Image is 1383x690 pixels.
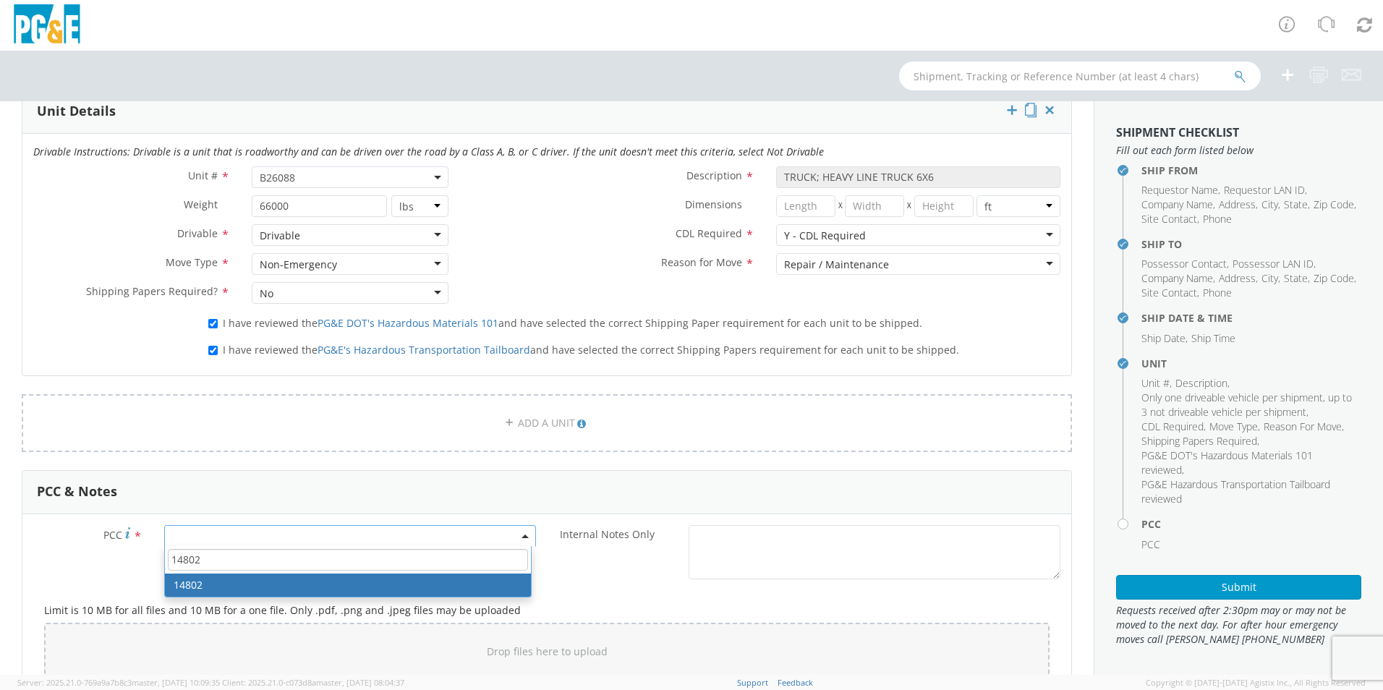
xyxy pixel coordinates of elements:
[1141,183,1220,197] li: ,
[1314,271,1354,285] span: Zip Code
[1141,239,1361,250] h4: Ship To
[1284,197,1310,212] li: ,
[1116,124,1239,140] strong: Shipment Checklist
[661,255,742,269] span: Reason for Move
[1203,286,1232,299] span: Phone
[1141,434,1259,448] li: ,
[1141,197,1213,211] span: Company Name
[1116,603,1361,647] span: Requests received after 2:30pm may or may not be moved to the next day. For after hour emergency ...
[316,677,404,688] span: master, [DATE] 08:04:37
[1116,143,1361,158] span: Fill out each form listed below
[1284,197,1308,211] span: State
[1219,197,1258,212] li: ,
[260,286,273,301] div: No
[17,677,220,688] span: Server: 2025.21.0-769a9a7b8c3
[1233,257,1314,271] span: Possessor LAN ID
[1141,312,1361,323] h4: Ship Date & Time
[1209,419,1258,433] span: Move Type
[899,61,1261,90] input: Shipment, Tracking or Reference Number (at least 4 chars)
[1219,271,1256,285] span: Address
[685,197,742,211] span: Dimensions
[1141,448,1358,477] li: ,
[1141,419,1206,434] li: ,
[177,226,218,240] span: Drivable
[1233,257,1316,271] li: ,
[1141,257,1229,271] li: ,
[1141,537,1160,551] span: PCC
[1116,575,1361,600] button: Submit
[1141,165,1361,176] h4: Ship From
[188,169,218,182] span: Unit #
[845,195,904,217] input: Width
[165,574,531,597] li: 14802
[208,346,218,355] input: I have reviewed thePG&E's Hazardous Transportation Tailboardand have selected the correct Shippin...
[166,255,218,269] span: Move Type
[1141,434,1257,448] span: Shipping Papers Required
[1224,183,1307,197] li: ,
[1191,331,1235,345] span: Ship Time
[1314,271,1356,286] li: ,
[1141,271,1213,285] span: Company Name
[1141,519,1361,529] h4: PCC
[1175,376,1230,391] li: ,
[1141,183,1218,197] span: Requestor Name
[904,195,914,217] span: X
[1141,376,1172,391] li: ,
[737,677,768,688] a: Support
[1209,419,1260,434] li: ,
[86,284,218,298] span: Shipping Papers Required?
[1141,358,1361,369] h4: Unit
[1219,197,1256,211] span: Address
[487,644,608,658] span: Drop files here to upload
[1141,419,1204,433] span: CDL Required
[784,257,889,272] div: Repair / Maintenance
[1141,331,1188,346] li: ,
[252,166,448,188] span: B26088
[1314,197,1356,212] li: ,
[37,485,117,499] h3: PCC & Notes
[1224,183,1305,197] span: Requestor LAN ID
[1141,391,1358,419] li: ,
[676,226,742,240] span: CDL Required
[1314,197,1354,211] span: Zip Code
[1141,212,1199,226] li: ,
[318,343,530,357] a: PG&E's Hazardous Transportation Tailboard
[1264,419,1344,434] li: ,
[260,257,337,272] div: Non-Emergency
[1219,271,1258,286] li: ,
[778,677,813,688] a: Feedback
[1146,677,1366,689] span: Copyright © [DATE]-[DATE] Agistix Inc., All Rights Reserved
[1141,331,1186,345] span: Ship Date
[1284,271,1310,286] li: ,
[1261,197,1280,212] li: ,
[1141,448,1313,477] span: PG&E DOT's Hazardous Materials 101 reviewed
[1141,271,1215,286] li: ,
[260,229,300,243] div: Drivable
[776,195,835,217] input: Length
[260,171,441,184] span: B26088
[1261,271,1278,285] span: City
[1261,271,1280,286] li: ,
[208,319,218,328] input: I have reviewed thePG&E DOT's Hazardous Materials 101and have selected the correct Shipping Paper...
[318,316,498,330] a: PG&E DOT's Hazardous Materials 101
[1175,376,1227,390] span: Description
[1203,212,1232,226] span: Phone
[784,229,866,243] div: Y - CDL Required
[914,195,974,217] input: Height
[1141,477,1330,506] span: PG&E Hazardous Transportation Tailboard reviewed
[223,316,922,330] span: I have reviewed the and have selected the correct Shipping Paper requirement for each unit to be ...
[1141,286,1197,299] span: Site Contact
[22,394,1072,452] a: ADD A UNIT
[132,677,220,688] span: master, [DATE] 10:09:35
[184,197,218,211] span: Weight
[1141,197,1215,212] li: ,
[1141,376,1170,390] span: Unit #
[1264,419,1342,433] span: Reason For Move
[1141,212,1197,226] span: Site Contact
[44,605,1050,616] h5: Limit is 10 MB for all files and 10 MB for a one file. Only .pdf, .png and .jpeg files may be upl...
[37,104,116,119] h3: Unit Details
[560,527,655,541] span: Internal Notes Only
[1141,286,1199,300] li: ,
[1261,197,1278,211] span: City
[223,343,959,357] span: I have reviewed the and have selected the correct Shipping Papers requirement for each unit to be...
